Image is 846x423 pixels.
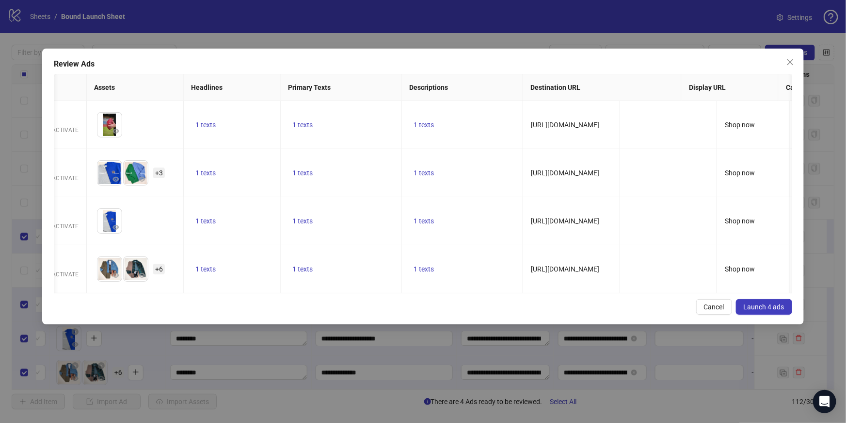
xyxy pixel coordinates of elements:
button: Preview [110,125,122,137]
span: eye [112,272,119,279]
button: 1 texts [410,215,438,227]
span: 1 texts [292,169,313,177]
button: 1 texts [288,263,317,275]
span: eye [112,176,119,183]
button: 1 texts [192,119,220,131]
span: [URL][DOMAIN_NAME] [531,217,599,225]
img: Asset 1 [97,161,122,185]
button: Close [782,54,798,70]
button: 1 texts [410,263,438,275]
span: eye [112,128,119,135]
th: Headlines [184,74,281,101]
span: Shop now [725,265,755,273]
span: 1 texts [195,265,216,273]
button: 1 texts [192,215,220,227]
span: [URL][DOMAIN_NAME] [531,265,599,273]
span: + 6 [153,264,165,274]
button: 1 texts [410,167,438,179]
span: 1 texts [292,121,313,129]
span: [URL][DOMAIN_NAME] [531,169,599,177]
button: 1 texts [192,263,220,275]
img: Asset 2 [124,257,148,281]
button: 1 texts [288,215,317,227]
span: close [786,58,794,66]
button: 1 texts [410,119,438,131]
th: Descriptions [402,74,523,101]
span: 1 texts [195,169,216,177]
span: Shop now [725,217,755,225]
button: Preview [110,221,122,233]
th: Assets [87,74,184,101]
button: 1 texts [288,167,317,179]
span: eye [139,176,145,183]
button: Preview [110,270,122,281]
button: Preview [136,270,148,281]
span: Launch 4 ads [744,303,784,311]
th: Primary Texts [281,74,402,101]
span: + 3 [153,168,165,178]
span: 1 texts [292,265,313,273]
button: 1 texts [288,119,317,131]
div: Open Intercom Messenger [813,390,836,413]
button: Preview [110,173,122,185]
span: 1 texts [414,169,434,177]
button: 1 texts [192,167,220,179]
span: [URL][DOMAIN_NAME] [531,121,599,129]
span: eye [112,224,119,231]
span: 1 texts [195,217,216,225]
span: 1 texts [414,265,434,273]
span: 1 texts [292,217,313,225]
div: Review Ads [54,58,792,70]
img: Asset 1 [97,209,122,233]
span: Shop now [725,121,755,129]
span: eye [139,272,145,279]
img: Asset 1 [97,257,122,281]
span: Cancel [704,303,724,311]
span: 1 texts [414,121,434,129]
button: Launch 4 ads [736,299,792,315]
button: Preview [136,173,148,185]
th: Destination URL [523,74,682,101]
img: Asset 2 [124,161,148,185]
img: Asset 1 [97,113,122,137]
span: 1 texts [195,121,216,129]
span: Shop now [725,169,755,177]
span: 1 texts [414,217,434,225]
button: Cancel [696,299,732,315]
th: Display URL [682,74,779,101]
